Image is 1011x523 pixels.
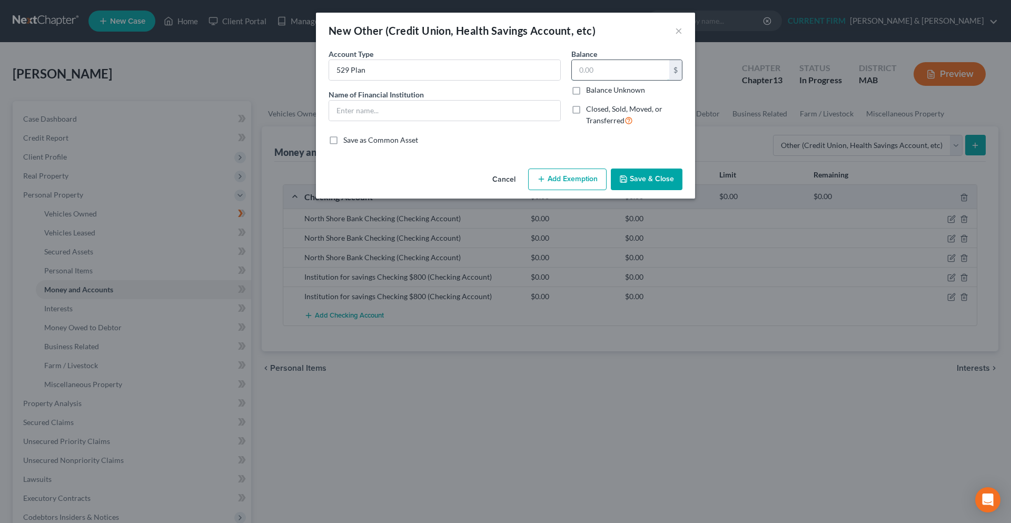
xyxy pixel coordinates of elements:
input: 0.00 [572,60,669,80]
button: × [675,24,682,37]
span: Closed, Sold, Moved, or Transferred [586,104,662,125]
input: Credit Union, HSA, etc [329,60,560,80]
button: Cancel [484,170,524,191]
label: Account Type [329,48,373,60]
div: New Other (Credit Union, Health Savings Account, etc) [329,23,596,38]
input: Enter name... [329,101,560,121]
button: Add Exemption [528,169,607,191]
label: Balance Unknown [586,85,645,95]
label: Save as Common Asset [343,135,418,145]
div: Open Intercom Messenger [975,487,1000,512]
label: Balance [571,48,597,60]
div: $ [669,60,682,80]
button: Save & Close [611,169,682,191]
span: Name of Financial Institution [329,90,424,99]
